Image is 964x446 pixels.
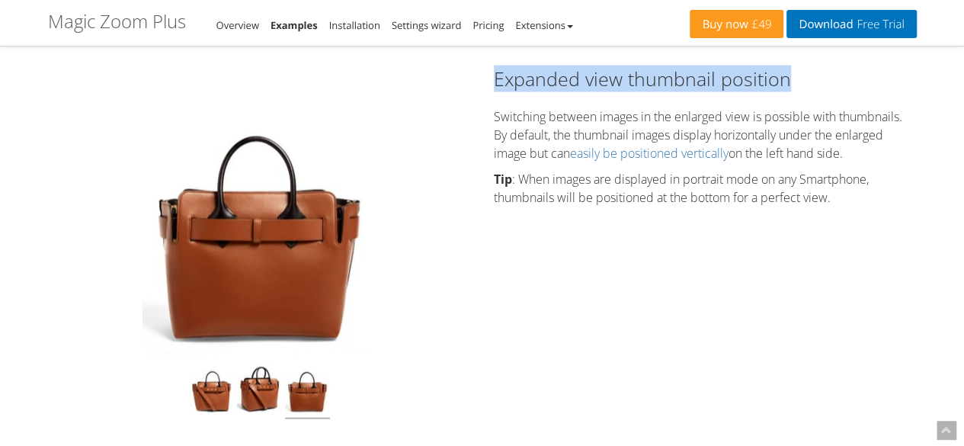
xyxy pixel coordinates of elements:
a: Settings wizard [392,18,462,32]
h2: Expanded view thumbnail position [494,66,917,92]
a: Installation [329,18,380,32]
a: Extensions [515,18,572,32]
span: £49 [748,18,772,30]
a: easily be positioned vertically [570,145,729,162]
a: Buy now£49 [690,10,783,38]
a: Overview [216,18,259,32]
p: : When images are displayed in portrait mode on any Smartphone, thumbnails will be positioned at ... [494,170,917,207]
a: Pricing [472,18,504,32]
h1: Magic Zoom Plus [48,11,186,31]
strong: Tip [494,171,512,188]
span: Free Trial [853,18,904,30]
p: Switching between images in the enlarged view is possible with thumbnails. By default, the thumbn... [494,107,917,162]
a: Examples [271,18,318,32]
a: DownloadFree Trial [786,10,916,38]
